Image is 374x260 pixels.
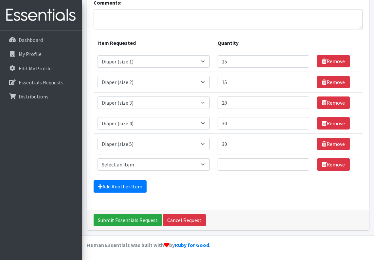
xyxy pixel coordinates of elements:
a: Remove [317,76,350,88]
a: Distributions [3,90,79,103]
p: My Profile [19,51,42,57]
a: Add Another Item [94,180,147,193]
th: Item Requested [94,35,214,51]
a: Cancel Request [163,214,206,226]
a: Dashboard [3,33,79,46]
th: Quantity [214,35,313,51]
a: Remove [317,117,350,130]
strong: Human Essentials was built with by . [87,242,210,248]
a: Essentials Requests [3,76,79,89]
input: Submit Essentials Request [94,214,162,226]
a: Edit My Profile [3,62,79,75]
p: Distributions [19,93,48,100]
a: Remove [317,158,350,171]
a: Remove [317,55,350,67]
a: My Profile [3,47,79,61]
a: Ruby for Good [175,242,209,248]
p: Essentials Requests [19,79,63,86]
p: Edit My Profile [19,65,52,72]
a: Remove [317,138,350,150]
a: Remove [317,96,350,109]
img: HumanEssentials [3,4,79,26]
p: Dashboard [19,37,43,43]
